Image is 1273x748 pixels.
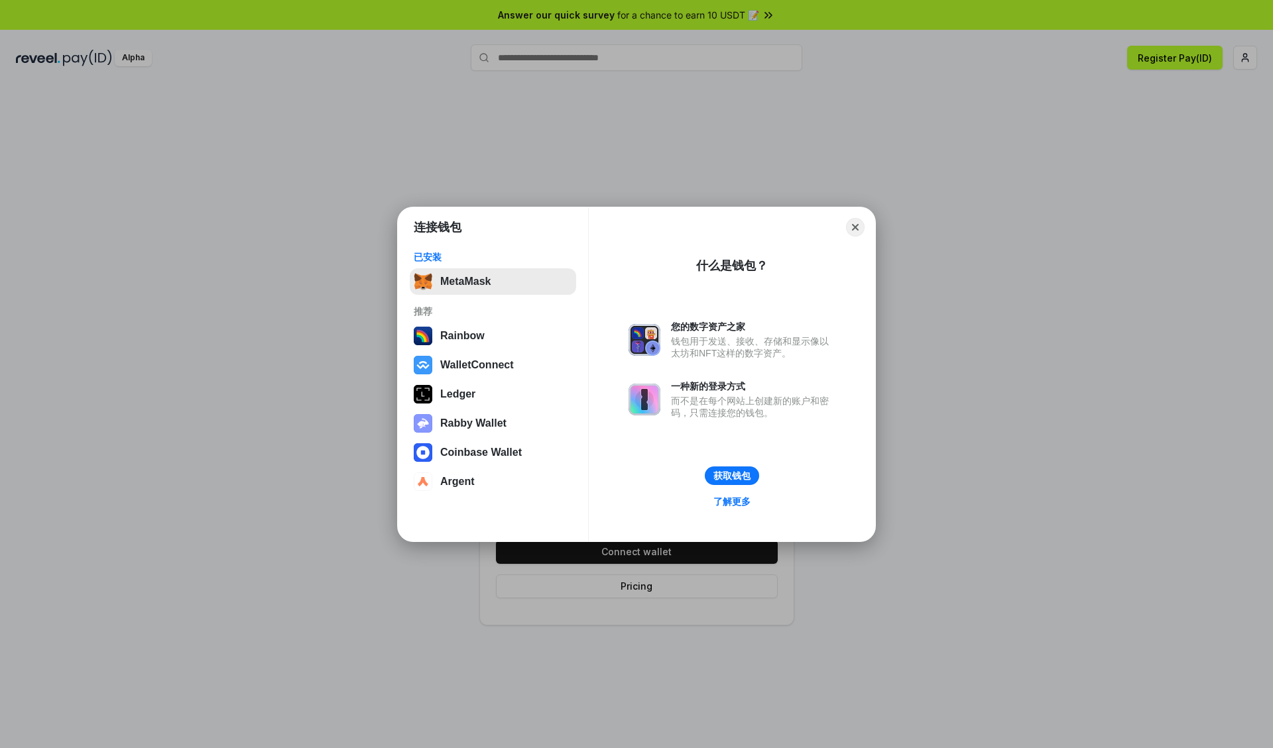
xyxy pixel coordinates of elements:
[671,321,835,333] div: 您的数字资产之家
[410,468,576,495] button: Argent
[705,466,759,485] button: 获取钱包
[414,251,572,263] div: 已安装
[414,414,432,433] img: svg+xml,%3Csvg%20xmlns%3D%22http%3A%2F%2Fwww.w3.org%2F2000%2Fsvg%22%20fill%3D%22none%22%20viewBox...
[440,388,475,400] div: Ledger
[414,327,432,345] img: svg+xml,%3Csvg%20width%3D%22120%22%20height%3D%22120%22%20viewBox%3D%220%200%20120%20120%22%20fil...
[629,384,660,415] img: svg+xml,%3Csvg%20xmlns%3D%22http%3A%2F%2Fwww.w3.org%2F2000%2Fsvg%22%20fill%3D%22none%22%20viewBox...
[410,352,576,378] button: WalletConnect
[410,381,576,407] button: Ledger
[414,219,461,235] h1: 连接钱包
[671,395,835,419] div: 而不是在每个网站上创建新的账户和密码，只需连接您的钱包。
[671,380,835,392] div: 一种新的登录方式
[410,268,576,295] button: MetaMask
[696,258,768,274] div: 什么是钱包？
[414,356,432,374] img: svg+xml,%3Csvg%20width%3D%2228%22%20height%3D%2228%22%20viewBox%3D%220%200%2028%2028%22%20fill%3D...
[414,443,432,462] img: svg+xml,%3Csvg%20width%3D%2228%22%20height%3D%2228%22%20viewBox%3D%220%200%2028%2028%22%20fill%3D...
[713,496,751,508] div: 了解更多
[440,276,491,288] div: MetaMask
[440,447,522,458] div: Coinbase Wallet
[440,476,475,488] div: Argent
[414,305,572,317] div: 推荐
[414,272,432,291] img: svg+xml,%3Csvg%20fill%3D%22none%22%20height%3D%2233%22%20viewBox%3D%220%200%2035%2033%22%20width%...
[705,493,758,510] a: 了解更多
[713,470,751,482] div: 获取钱包
[440,417,507,429] div: Rabby Wallet
[414,472,432,491] img: svg+xml,%3Csvg%20width%3D%2228%22%20height%3D%2228%22%20viewBox%3D%220%200%2028%2028%22%20fill%3D...
[629,324,660,356] img: svg+xml,%3Csvg%20xmlns%3D%22http%3A%2F%2Fwww.w3.org%2F2000%2Fsvg%22%20fill%3D%22none%22%20viewBox...
[846,218,865,237] button: Close
[410,323,576,349] button: Rainbow
[414,385,432,403] img: svg+xml,%3Csvg%20xmlns%3D%22http%3A%2F%2Fwww.w3.org%2F2000%2Fsvg%22%20width%3D%2228%22%20height%3...
[440,330,485,342] div: Rainbow
[410,439,576,466] button: Coinbase Wallet
[410,410,576,437] button: Rabby Wallet
[440,359,514,371] div: WalletConnect
[671,335,835,359] div: 钱包用于发送、接收、存储和显示像以太坊和NFT这样的数字资产。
